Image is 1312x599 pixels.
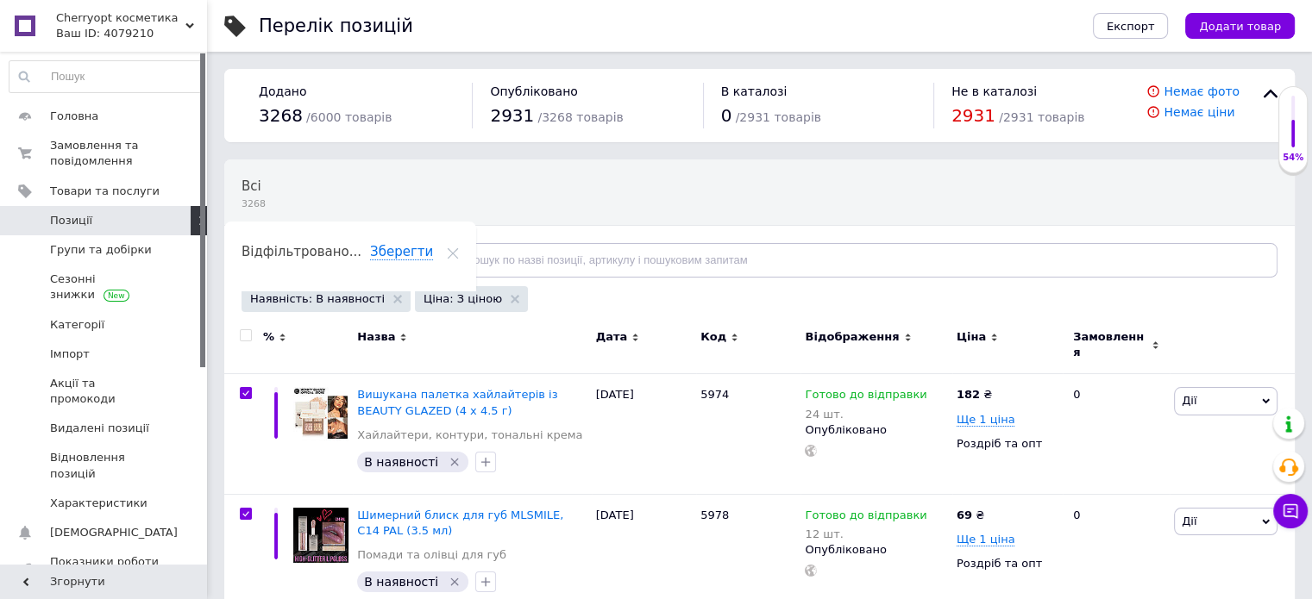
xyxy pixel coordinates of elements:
[957,508,984,523] div: ₴
[50,184,160,199] span: Товари та послуги
[805,527,926,540] div: 12 шт.
[957,388,980,401] b: 182
[50,317,104,333] span: Категорії
[448,575,461,589] svg: Видалити мітку
[50,271,160,303] span: Сезонні знижки
[50,525,178,540] span: [DEMOGRAPHIC_DATA]
[700,388,729,401] span: 5974
[1273,494,1308,528] button: Чат з покупцем
[50,346,90,362] span: Імпорт
[50,450,160,481] span: Відновлення позицій
[435,243,1277,278] input: Пошук по назві позиції, артикулу і пошуковим запитам
[1063,374,1170,495] div: 0
[306,110,392,124] span: / 6000 товарів
[357,427,582,443] a: Хайлайтери, контури, тональні крема
[805,408,926,421] div: 24 шт.
[242,178,261,194] span: Всі
[293,387,348,442] img: Изысканная палетка хайлайтеров от BEAUTY GLAZED (4 x 4.5 г)
[1182,394,1196,407] span: Дії
[805,542,947,558] div: Опубліковано
[50,109,98,124] span: Головна
[951,105,995,126] span: 2931
[448,455,461,469] svg: Видалити мітку
[259,17,413,35] div: Перелік позицій
[805,329,899,345] span: Відображення
[242,197,266,210] span: 3268
[50,242,152,258] span: Групи та добірки
[357,509,563,537] a: Шимерний блиск для губ MLSMILE, C14 PAL (3.5 мл)
[364,455,438,469] span: В наявності
[259,105,303,126] span: 3268
[56,26,207,41] div: Ваш ID: 4079210
[951,84,1037,98] span: Не в каталозі
[50,376,160,407] span: Акції та промокоди
[957,509,972,521] b: 69
[592,374,696,495] div: [DATE]
[50,554,160,585] span: Показники роботи компанії
[957,436,1058,452] div: Роздріб та опт
[721,84,788,98] span: В каталозі
[1164,84,1240,98] a: Немає фото
[1107,20,1155,33] span: Експорт
[9,61,203,92] input: Пошук
[700,329,726,345] span: Код
[957,387,992,402] div: ₴
[537,110,623,124] span: / 3268 товарів
[357,547,506,563] a: Помади та олівці для губ
[1164,105,1234,119] a: Немає ціни
[596,329,628,345] span: Дата
[700,509,729,521] span: 5978
[56,10,185,26] span: Сherryopt косметика
[805,509,926,527] span: Готово до відправки
[736,110,821,124] span: / 2931 товарів
[957,329,986,345] span: Ціна
[50,496,148,511] span: Характеристики
[957,533,1015,546] span: Ще 1 ціна
[293,508,348,563] img: Шиммерный блеск для губ MLSMILE, C14 PAL (3,5 мл)
[490,105,534,126] span: 2931
[370,244,433,260] span: Зберегти
[1093,13,1169,39] button: Експорт
[1279,152,1307,164] div: 54%
[250,291,385,307] span: Наявність: В наявності
[805,422,947,438] div: Опубліковано
[957,413,1015,427] span: Ще 1 ціна
[1073,329,1147,360] span: Замовлення
[1185,13,1295,39] button: Додати товар
[259,84,306,98] span: Додано
[263,329,274,345] span: %
[50,213,92,228] span: Позиції
[1182,515,1196,527] span: Дії
[424,291,502,307] span: Ціна: З ціною
[357,388,557,416] a: Вишукана палетка хайлайтерів із BEAUTY GLAZED (4 x 4.5 г)
[50,421,149,436] span: Видалені позиції
[805,388,926,406] span: Готово до відправки
[1199,20,1281,33] span: Додати товар
[957,556,1058,571] div: Роздріб та опт
[50,138,160,169] span: Замовлення та повідомлення
[357,329,395,345] span: Назва
[490,84,578,98] span: Опубліковано
[999,110,1084,124] span: / 2931 товарів
[364,575,438,589] span: В наявності
[721,105,732,126] span: 0
[242,244,361,259] span: Відфільтровано...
